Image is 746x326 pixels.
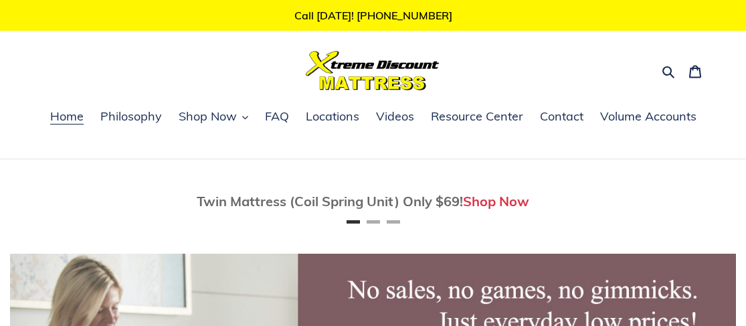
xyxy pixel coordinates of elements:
a: FAQ [258,107,296,127]
a: Philosophy [94,107,169,127]
a: Volume Accounts [593,107,703,127]
a: Resource Center [424,107,530,127]
span: Philosophy [100,108,162,125]
button: Shop Now [172,107,255,127]
a: Videos [369,107,421,127]
span: Home [50,108,84,125]
span: Volume Accounts [600,108,696,125]
span: Shop Now [179,108,237,125]
button: Page 2 [367,220,380,224]
span: Contact [540,108,583,125]
a: Shop Now [463,193,529,210]
a: Locations [299,107,366,127]
a: Contact [533,107,590,127]
button: Page 1 [347,220,360,224]
span: FAQ [265,108,289,125]
a: Home [43,107,90,127]
button: Page 3 [387,220,400,224]
img: Xtreme Discount Mattress [306,51,440,90]
span: Twin Mattress (Coil Spring Unit) Only $69! [197,193,463,210]
span: Resource Center [431,108,523,125]
span: Videos [376,108,414,125]
span: Locations [306,108,359,125]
